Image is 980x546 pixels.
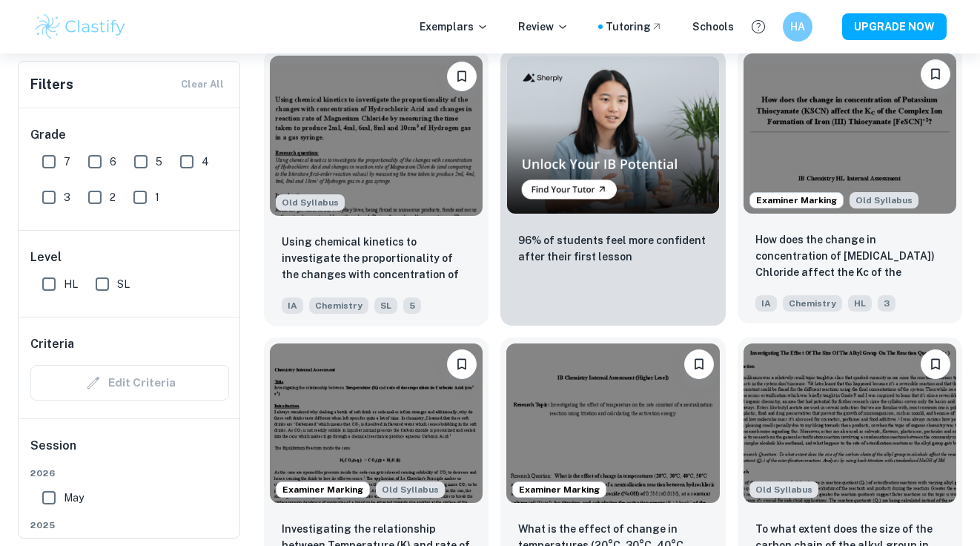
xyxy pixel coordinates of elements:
[30,467,229,480] span: 2026
[64,490,84,506] span: May
[270,56,483,215] img: Chemistry IA example thumbnail: Using chemical kinetics to investigate t
[850,192,918,208] div: Starting from the May 2025 session, the Chemistry IA requirements have changed. It's OK to refer ...
[842,13,947,40] button: UPGRADE NOW
[156,154,162,170] span: 5
[270,343,483,503] img: Chemistry IA example thumbnail: Investigating the relationship between T
[783,12,812,42] button: HA
[750,194,843,207] span: Examiner Marking
[376,481,445,498] span: Old Syllabus
[850,192,918,208] span: Old Syllabus
[506,56,719,214] img: Thumbnail
[282,297,303,314] span: IA
[376,481,445,498] div: Starting from the May 2025 session, the Chemistry IA requirements have changed. It's OK to refer ...
[749,481,818,498] div: Starting from the May 2025 session, the Chemistry IA requirements have changed. It's OK to refer ...
[921,59,950,89] button: Bookmark
[692,19,734,35] a: Schools
[513,483,606,496] span: Examiner Marking
[64,276,78,292] span: HL
[30,74,73,95] h6: Filters
[33,12,128,42] img: Clastify logo
[110,154,116,170] span: 6
[848,295,872,312] span: HL
[447,62,477,91] button: Bookmark
[155,189,159,205] span: 1
[606,19,663,35] a: Tutoring
[738,50,962,325] a: Examiner MarkingStarting from the May 2025 session, the Chemistry IA requirements have changed. I...
[282,234,471,284] p: Using chemical kinetics to investigate the proportionality of the changes with concentration of H...
[755,295,777,312] span: IA
[749,481,818,498] span: Old Syllabus
[783,295,842,312] span: Chemistry
[500,50,725,325] a: Thumbnail96% of students feel more confident after their first lesson
[374,297,397,314] span: SL
[746,14,771,39] button: Help and Feedback
[878,295,895,312] span: 3
[403,297,421,314] span: 5
[30,335,74,353] h6: Criteria
[30,365,229,401] div: Criteria filters are unavailable when searching by topic
[684,349,714,379] button: Bookmark
[30,126,229,144] h6: Grade
[110,189,116,205] span: 2
[276,194,345,211] div: Starting from the May 2025 session, the Chemistry IA requirements have changed. It's OK to refer ...
[202,154,209,170] span: 4
[518,232,707,265] p: 96% of students feel more confident after their first lesson
[30,249,229,266] h6: Level
[921,349,950,379] button: Bookmark
[264,50,489,325] a: Starting from the May 2025 session, the Chemistry IA requirements have changed. It's OK to refer ...
[420,19,489,35] p: Exemplars
[64,154,70,170] span: 7
[117,276,130,292] span: SL
[64,189,70,205] span: 3
[447,349,477,379] button: Bookmark
[30,437,229,467] h6: Session
[744,343,956,503] img: Chemistry IA example thumbnail: To what extent does the size of the carb
[276,194,345,211] span: Old Syllabus
[506,343,719,503] img: Chemistry IA example thumbnail: What is the effect of change in temperat
[277,483,369,496] span: Examiner Marking
[518,19,569,35] p: Review
[309,297,368,314] span: Chemistry
[755,231,944,282] p: How does the change in concentration of Iron (III) Chloride affect the Kc of the Complex Ion Form...
[789,19,807,35] h6: HA
[744,53,956,213] img: Chemistry IA example thumbnail: How does the change in concentration of
[30,519,229,532] span: 2025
